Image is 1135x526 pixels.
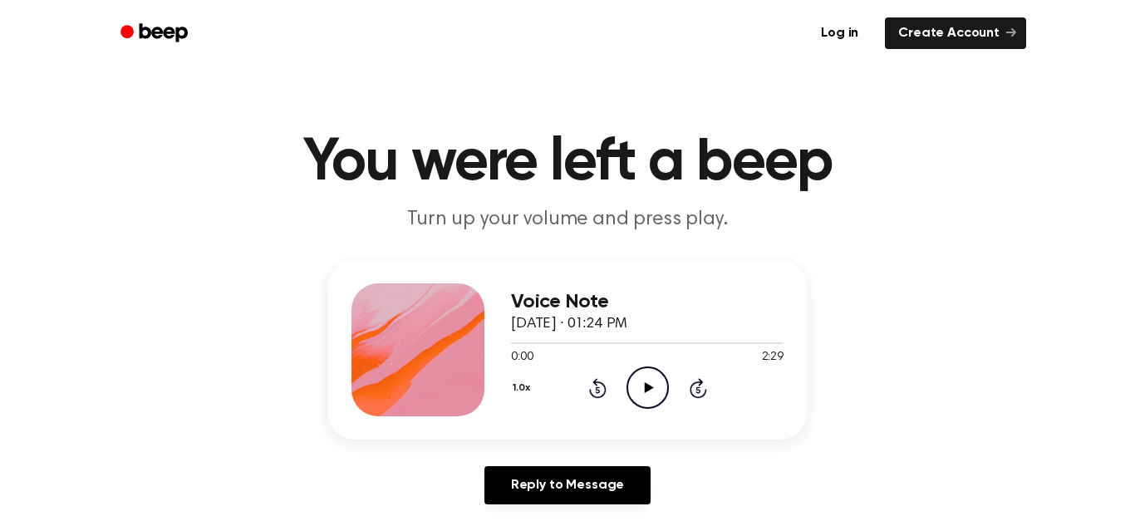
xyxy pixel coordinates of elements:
[885,17,1026,49] a: Create Account
[109,17,203,50] a: Beep
[511,317,627,332] span: [DATE] · 01:24 PM
[484,466,651,504] a: Reply to Message
[804,14,875,52] a: Log in
[511,374,536,402] button: 1.0x
[511,349,533,366] span: 0:00
[142,133,993,193] h1: You were left a beep
[511,291,784,313] h3: Voice Note
[762,349,784,366] span: 2:29
[248,206,887,234] p: Turn up your volume and press play.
